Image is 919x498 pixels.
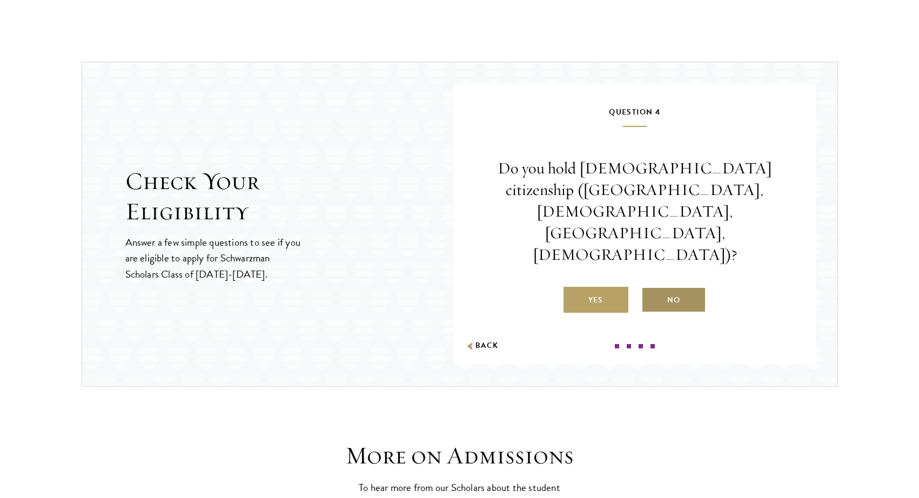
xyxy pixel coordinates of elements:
[465,340,499,352] button: Back
[486,158,783,265] p: Do you hold [DEMOGRAPHIC_DATA] citizenship ([GEOGRAPHIC_DATA], [DEMOGRAPHIC_DATA], [GEOGRAPHIC_DA...
[125,166,454,227] h2: Check Your Eligibility
[125,234,302,281] p: Answer a few simple questions to see if you are eligible to apply for Schwarzman Scholars Class o...
[641,287,706,313] label: No
[486,105,783,127] h5: Question 4
[292,441,627,471] h3: More on Admissions
[564,287,628,313] label: Yes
